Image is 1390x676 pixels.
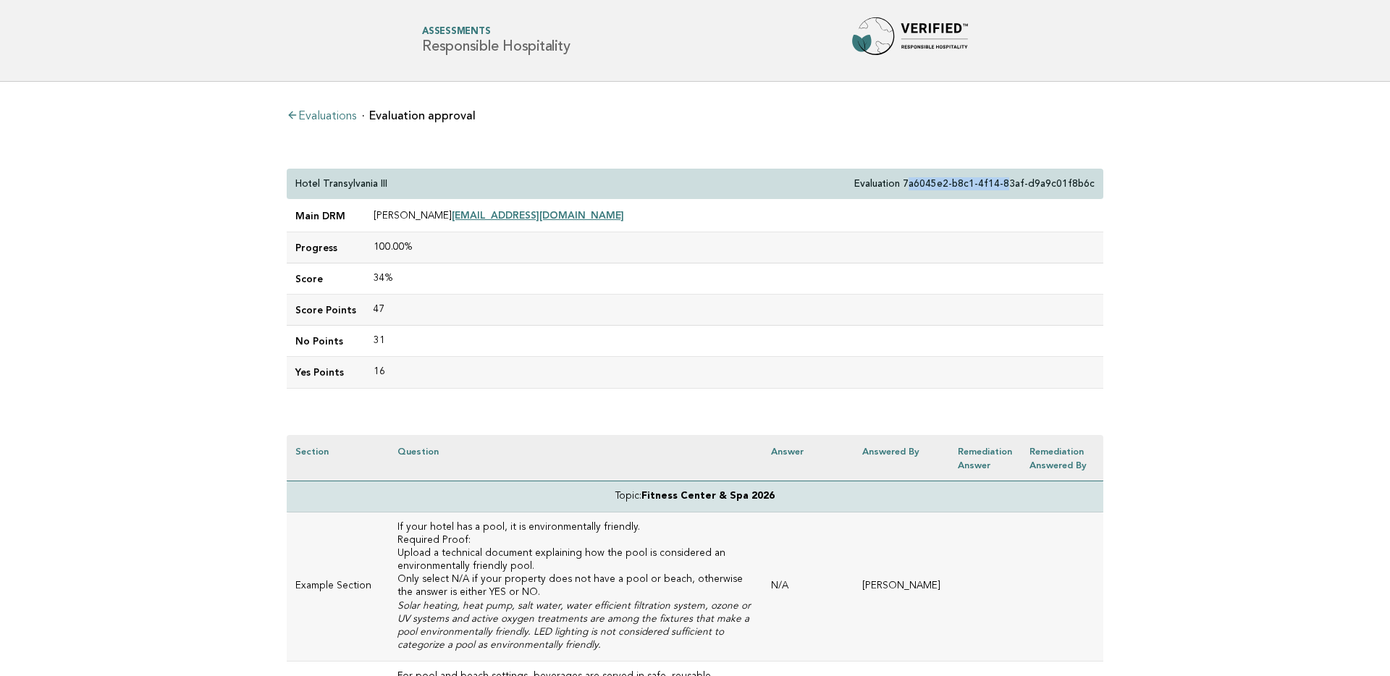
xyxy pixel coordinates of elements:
[365,357,1103,388] td: 16
[762,435,854,481] th: Answer
[452,209,624,221] a: [EMAIL_ADDRESS][DOMAIN_NAME]
[287,512,389,662] td: Example Section
[854,177,1095,190] p: Evaluation 7a6045e2-b8c1-4f14-83af-d9a9c01f8b6c
[397,534,754,547] p: Required Proof:
[854,512,949,662] td: [PERSON_NAME]
[389,435,762,481] th: Question
[362,110,476,122] li: Evaluation approval
[287,200,365,232] td: Main DRM
[287,481,1103,512] td: Topic:
[365,232,1103,263] td: 100.00%
[287,357,365,388] td: Yes Points
[287,435,389,481] th: Section
[365,295,1103,326] td: 47
[641,491,775,501] strong: Fitness Center & Spa 2026
[949,435,1021,481] th: Remediation Answer
[422,28,570,54] h1: Responsible Hospitality
[397,547,754,573] li: Upload a technical document explaining how the pool is considered an environmentally friendly pool.
[854,435,949,481] th: Answered by
[287,111,356,122] a: Evaluations
[295,177,387,190] p: Hotel Transylvania III
[287,326,365,357] td: No Points
[852,17,968,64] img: Forbes Travel Guide
[397,601,751,650] em: Solar heating, heat pump, salt water, water efficient filtration system, ozone or UV systems and ...
[1021,435,1103,481] th: Remediation Answered by
[365,263,1103,295] td: 34%
[365,200,1103,232] td: [PERSON_NAME]
[287,295,365,326] td: Score Points
[287,232,365,263] td: Progress
[287,263,365,295] td: Score
[365,326,1103,357] td: 31
[422,28,570,37] span: Assessments
[762,512,854,662] td: N/A
[397,573,754,599] p: Only select N/A if your property does not have a pool or beach, otherwise the answer is either YE...
[397,521,754,534] h3: If your hotel has a pool, it is environmentally friendly.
